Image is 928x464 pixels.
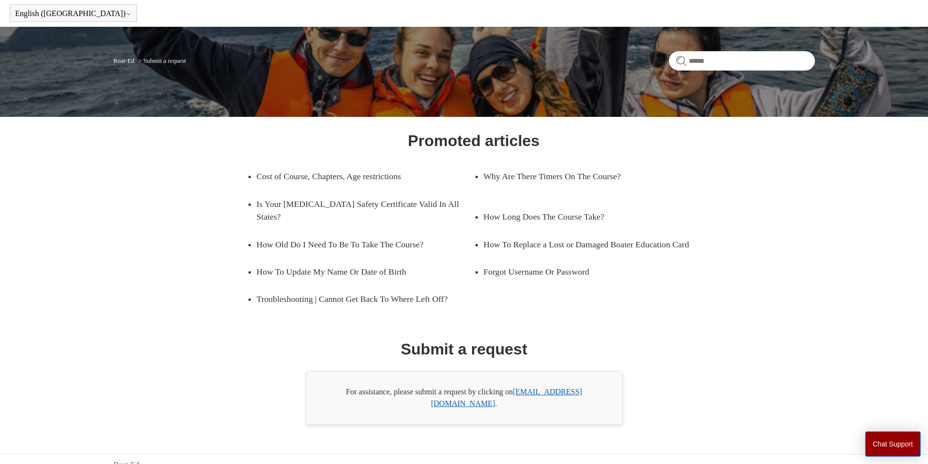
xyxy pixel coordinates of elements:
a: How To Update My Name Or Date of Birth [257,258,459,285]
a: Why Are There Timers On The Course? [484,163,686,190]
button: Chat Support [865,431,921,457]
div: For assistance, please submit a request by clicking on . [306,371,623,425]
a: Forgot Username Or Password [484,258,686,285]
a: Is Your [MEDICAL_DATA] Safety Certificate Valid In All States? [257,190,474,231]
a: Troubleshooting | Cannot Get Back To Where Left Off? [257,285,474,313]
a: How Old Do I Need To Be To Take The Course? [257,231,459,258]
a: Boat-Ed [114,57,134,64]
h1: Promoted articles [408,129,539,152]
h1: Submit a request [401,337,528,361]
button: English ([GEOGRAPHIC_DATA]) [15,9,132,18]
a: How To Replace a Lost or Damaged Boater Education Card [484,231,701,258]
a: How Long Does The Course Take? [484,203,686,230]
a: Cost of Course, Chapters, Age restrictions [257,163,459,190]
li: Submit a request [136,57,186,64]
input: Search [669,51,815,71]
li: Boat-Ed [114,57,136,64]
